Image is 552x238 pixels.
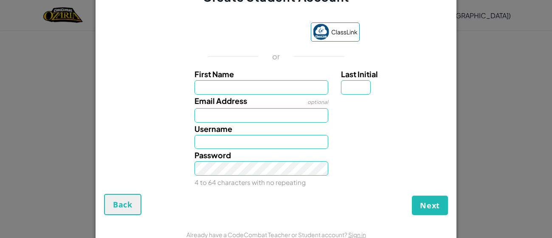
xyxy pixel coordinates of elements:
[189,23,307,42] iframe: Sign in with Google Button
[272,51,280,62] p: or
[341,69,378,79] span: Last Initial
[194,150,231,160] span: Password
[331,26,358,38] span: ClassLink
[194,178,306,186] small: 4 to 64 characters with no repeating
[307,99,328,105] span: optional
[104,194,141,215] button: Back
[313,24,329,40] img: classlink-logo-small.png
[194,96,247,106] span: Email Address
[194,124,232,134] span: Username
[420,200,440,210] span: Next
[113,199,132,210] span: Back
[412,196,448,215] button: Next
[194,69,234,79] span: First Name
